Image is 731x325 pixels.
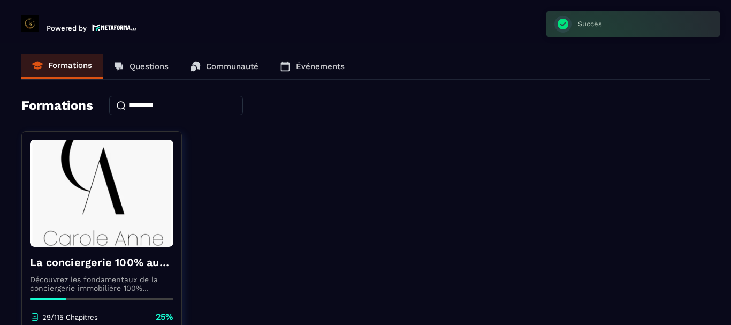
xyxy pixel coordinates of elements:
a: Événements [269,54,355,79]
p: Communauté [206,62,258,71]
img: logo-branding [21,15,39,32]
p: 29/115 Chapitres [42,313,98,321]
p: Questions [130,62,169,71]
h4: La conciergerie 100% automatisée [30,255,173,270]
p: 25% [156,311,173,323]
img: logo [92,23,137,32]
h4: Formations [21,98,93,113]
p: Powered by [47,24,87,32]
p: Formations [48,61,92,70]
p: Découvrez les fondamentaux de la conciergerie immobilière 100% automatisée. Cette formation est c... [30,275,173,292]
img: formation-background [30,140,173,247]
a: Questions [103,54,179,79]
a: Formations [21,54,103,79]
p: Événements [296,62,345,71]
a: Communauté [179,54,269,79]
